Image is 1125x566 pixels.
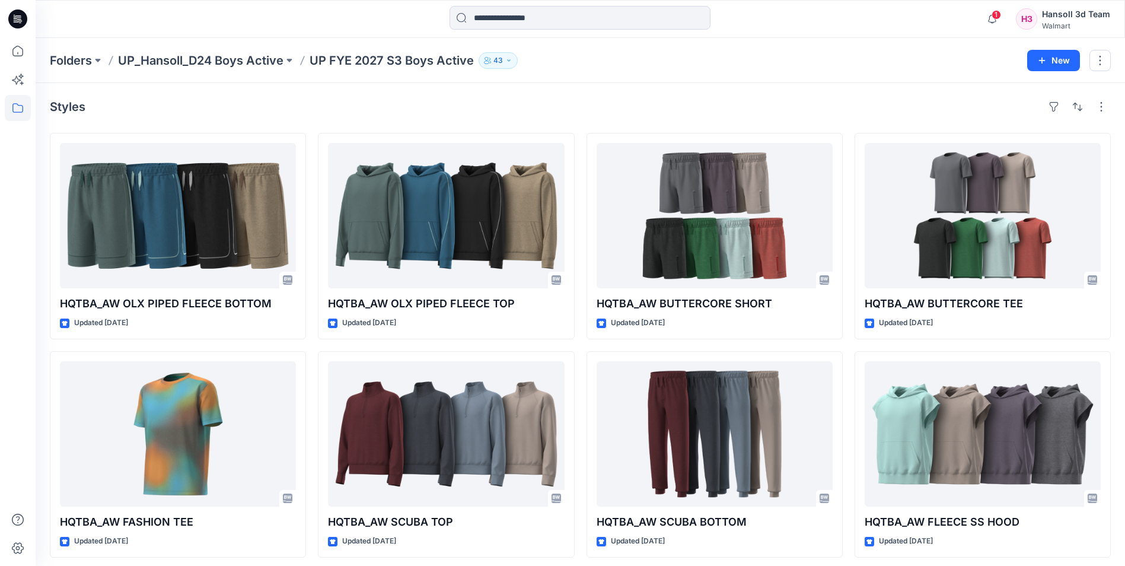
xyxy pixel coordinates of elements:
a: UP_Hansoll_D24 Boys Active [118,52,283,69]
div: Walmart [1042,21,1110,30]
p: UP FYE 2027 S3 Boys Active [310,52,474,69]
p: Updated [DATE] [879,535,933,548]
div: H3 [1016,8,1037,30]
p: HQTBA_AW BUTTERCORE SHORT [597,295,833,312]
a: HQTBA_AW SCUBA TOP [328,361,564,507]
p: HQTBA_AW FASHION TEE [60,514,296,530]
a: HQTBA_AW BUTTERCORE SHORT [597,143,833,288]
button: New [1027,50,1080,71]
a: HQTBA_AW FASHION TEE [60,361,296,507]
p: HQTBA_AW SCUBA TOP [328,514,564,530]
p: HQTBA_AW OLX PIPED FLEECE TOP [328,295,564,312]
a: HQTBA_AW SCUBA BOTTOM [597,361,833,507]
p: Updated [DATE] [74,317,128,329]
a: Folders [50,52,92,69]
p: 43 [493,54,503,67]
p: Updated [DATE] [74,535,128,548]
p: Updated [DATE] [879,317,933,329]
p: HQTBA_AW FLEECE SS HOOD [865,514,1101,530]
p: Updated [DATE] [611,317,665,329]
p: HQTBA_AW BUTTERCORE TEE [865,295,1101,312]
a: HQTBA_AW OLX PIPED FLEECE BOTTOM [60,143,296,288]
a: HQTBA_AW FLEECE SS HOOD [865,361,1101,507]
a: HQTBA_AW BUTTERCORE TEE [865,143,1101,288]
h4: Styles [50,100,85,114]
div: Hansoll 3d Team [1042,7,1110,21]
a: HQTBA_AW OLX PIPED FLEECE TOP [328,143,564,288]
p: HQTBA_AW OLX PIPED FLEECE BOTTOM [60,295,296,312]
p: HQTBA_AW SCUBA BOTTOM [597,514,833,530]
p: Updated [DATE] [342,535,396,548]
button: 43 [479,52,518,69]
span: 1 [992,10,1001,20]
p: Updated [DATE] [342,317,396,329]
p: Updated [DATE] [611,535,665,548]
